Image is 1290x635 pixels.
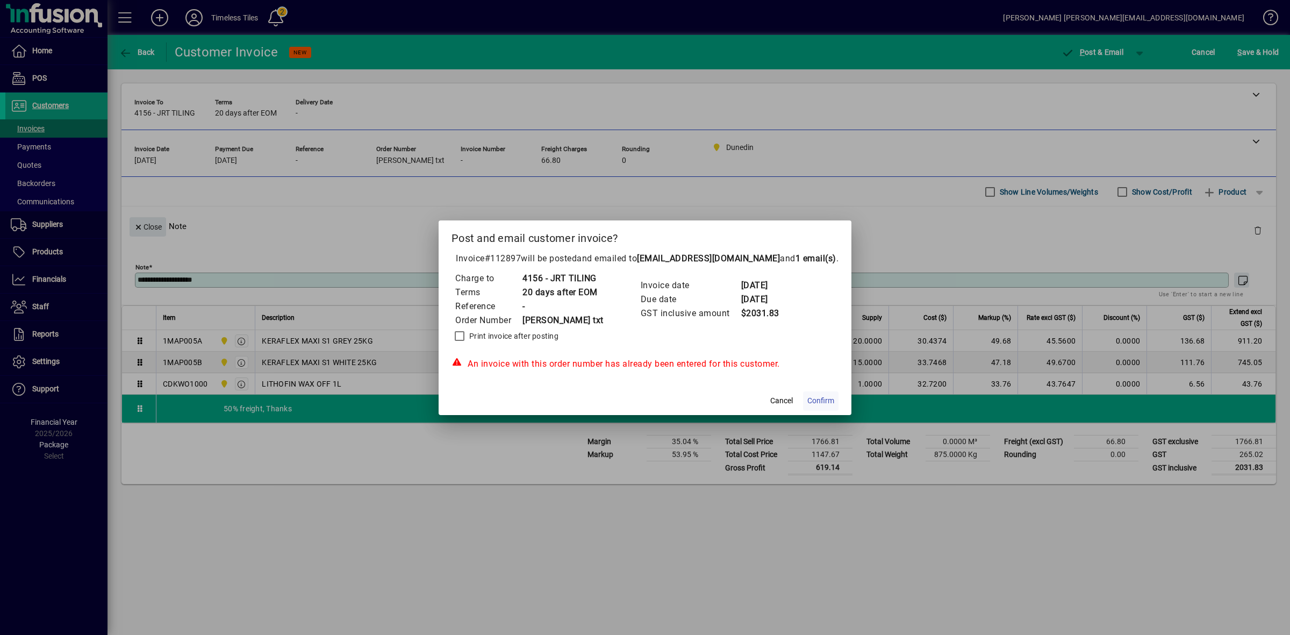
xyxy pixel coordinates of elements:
[439,220,851,252] h2: Post and email customer invoice?
[640,292,741,306] td: Due date
[522,313,604,327] td: [PERSON_NAME] txt
[455,272,522,286] td: Charge to
[741,279,784,292] td: [DATE]
[807,395,834,406] span: Confirm
[637,253,780,263] b: [EMAIL_ADDRESS][DOMAIN_NAME]
[485,253,521,263] span: #112897
[467,331,558,341] label: Print invoice after posting
[640,306,741,320] td: GST inclusive amount
[451,252,838,265] p: Invoice will be posted .
[455,286,522,299] td: Terms
[451,358,838,370] div: An invoice with this order number has already been entered for this customer.
[741,306,784,320] td: $2031.83
[522,286,604,299] td: 20 days after EOM
[795,253,836,263] b: 1 email(s)
[455,299,522,313] td: Reference
[522,272,604,286] td: 4156 - JRT TILING
[577,253,836,263] span: and emailed to
[764,391,799,411] button: Cancel
[780,253,836,263] span: and
[741,292,784,306] td: [DATE]
[640,279,741,292] td: Invoice date
[522,299,604,313] td: -
[455,313,522,327] td: Order Number
[770,395,793,406] span: Cancel
[803,391,838,411] button: Confirm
